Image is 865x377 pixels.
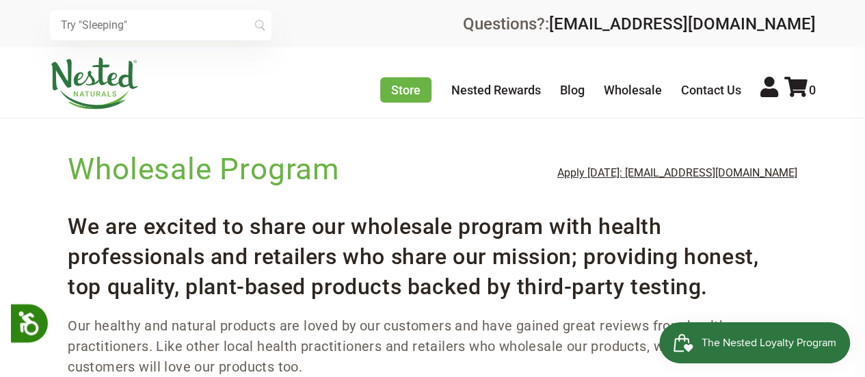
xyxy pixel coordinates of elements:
[809,83,816,97] span: 0
[50,10,271,40] input: Try "Sleeping"
[560,83,585,97] a: Blog
[68,148,340,190] h1: Wholesale Program
[380,77,431,103] a: Store
[68,315,797,377] p: Our healthy and natural products are loved by our customers and have gained great reviews from he...
[681,83,741,97] a: Contact Us
[451,83,541,97] a: Nested Rewards
[557,167,797,179] a: Apply [DATE]: [EMAIL_ADDRESS][DOMAIN_NAME]
[549,14,816,34] a: [EMAIL_ADDRESS][DOMAIN_NAME]
[463,16,816,32] div: Questions?:
[68,200,797,302] h3: We are excited to share our wholesale program with health professionals and retailers who share o...
[659,322,851,363] iframe: Button to open loyalty program pop-up
[784,83,816,97] a: 0
[50,57,139,109] img: Nested Naturals
[604,83,662,97] a: Wholesale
